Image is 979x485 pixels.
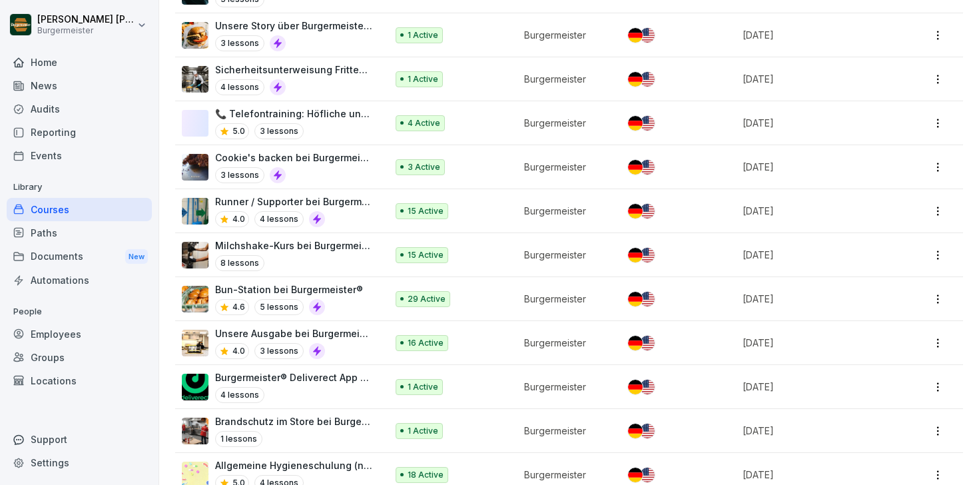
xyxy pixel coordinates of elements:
p: Runner / Supporter bei Burgermeister® [215,195,373,209]
img: us.svg [640,204,655,219]
p: [PERSON_NAME] [PERSON_NAME] [PERSON_NAME] [37,14,135,25]
img: de.svg [628,468,643,482]
p: 15 Active [408,249,444,261]
p: Burgermeister [524,424,605,438]
p: Burgermeister [37,26,135,35]
img: aemezlse0nbjot87hdvholbb.png [182,330,208,356]
p: [DATE] [743,248,890,262]
p: Bun-Station bei Burgermeister® [215,282,363,296]
a: Home [7,51,152,74]
img: de.svg [628,424,643,438]
p: 8 lessons [215,255,264,271]
p: 3 lessons [254,343,304,359]
p: Allgemeine Hygieneschulung (nach LHMV §4) bei Burgermeister [215,458,373,472]
p: 4.6 [232,301,245,313]
p: 16 Active [408,337,444,349]
img: njq3a1z034sako2s87turumw.png [182,286,208,312]
p: 3 lessons [254,123,304,139]
p: 📞 Telefontraining: Höfliche und lösungsorientierte Kommunikation [215,107,373,121]
p: 3 lessons [215,167,264,183]
p: Milchshake-Kurs bei Burgermeister® [215,239,373,252]
p: Burgermeister [524,116,605,130]
p: [DATE] [743,72,890,86]
a: Employees [7,322,152,346]
a: Audits [7,97,152,121]
div: Courses [7,198,152,221]
div: Settings [7,451,152,474]
img: qpvo1kr4qsu6d6y8y50mth9k.png [182,154,208,181]
img: de.svg [628,116,643,131]
p: 4.0 [232,345,245,357]
p: 4 Active [408,117,440,129]
img: mj7nhy0tu0164jxfautl1d05.png [182,242,208,268]
p: Burgermeister [524,380,605,394]
p: Burgermeister [524,248,605,262]
img: yk83gqu5jn5gw35qhtj3mpve.png [182,22,208,49]
img: z6ker4of9xbb0v81r67gpa36.png [182,198,208,225]
p: Unsere Story über Burgermeister® [215,19,373,33]
p: Burgermeister® Deliverect App Anleitung [215,370,373,384]
p: Library [7,177,152,198]
img: us.svg [640,248,655,262]
img: f8nsb2zppzm2l97o7hbbwwyn.png [182,66,208,93]
img: xsicl1xiwkr86aniz1ja72uh.png [182,374,208,400]
a: News [7,74,152,97]
p: [DATE] [743,28,890,42]
p: 4 lessons [215,79,264,95]
img: us.svg [640,72,655,87]
img: de.svg [628,28,643,43]
p: Cookie's backen bei Burgermeister® [215,151,373,165]
p: 5.0 [232,125,245,137]
p: 1 Active [408,29,438,41]
img: de.svg [628,292,643,306]
p: [DATE] [743,160,890,174]
img: de.svg [628,248,643,262]
p: Burgermeister [524,204,605,218]
img: de.svg [628,380,643,394]
p: 4.0 [232,213,245,225]
img: de.svg [628,72,643,87]
p: 3 Active [408,161,440,173]
p: 1 lessons [215,431,262,447]
a: Paths [7,221,152,244]
img: us.svg [640,292,655,306]
p: [DATE] [743,116,890,130]
img: us.svg [640,160,655,175]
p: 18 Active [408,469,444,481]
p: 5 lessons [254,299,304,315]
img: de.svg [628,336,643,350]
p: Brandschutz im Store bei Burgermeister [215,414,373,428]
img: us.svg [640,28,655,43]
p: [DATE] [743,336,890,350]
p: 1 Active [408,381,438,393]
div: Support [7,428,152,451]
p: 3 lessons [215,35,264,51]
p: 15 Active [408,205,444,217]
img: ic09auyss2j1jvpur24df4wu.png [182,418,208,444]
p: Burgermeister [524,72,605,86]
div: Documents [7,244,152,269]
p: [DATE] [743,292,890,306]
a: Reporting [7,121,152,144]
a: DocumentsNew [7,244,152,269]
img: de.svg [628,160,643,175]
img: us.svg [640,336,655,350]
p: Burgermeister [524,336,605,350]
p: [DATE] [743,468,890,482]
img: us.svg [640,380,655,394]
a: Locations [7,369,152,392]
p: [DATE] [743,380,890,394]
p: [DATE] [743,204,890,218]
p: Burgermeister [524,468,605,482]
p: People [7,301,152,322]
a: Groups [7,346,152,369]
img: us.svg [640,116,655,131]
